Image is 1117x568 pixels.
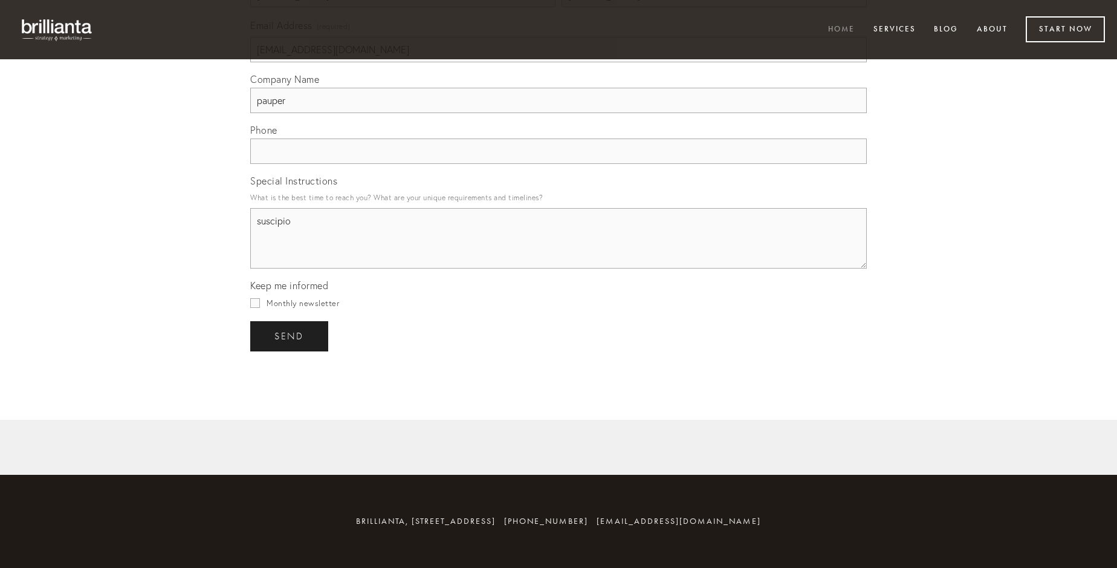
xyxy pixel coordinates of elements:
p: What is the best time to reach you? What are your unique requirements and timelines? [250,189,867,206]
span: Company Name [250,73,319,85]
img: brillianta - research, strategy, marketing [12,12,103,47]
span: Monthly newsletter [267,298,339,308]
a: Home [820,20,863,40]
span: Special Instructions [250,175,337,187]
a: Start Now [1026,16,1105,42]
a: About [969,20,1015,40]
a: Services [866,20,924,40]
span: send [274,331,304,342]
a: [EMAIL_ADDRESS][DOMAIN_NAME] [597,516,761,526]
span: Keep me informed [250,279,328,292]
span: Phone [250,124,277,136]
a: Blog [926,20,966,40]
span: brillianta, [STREET_ADDRESS] [356,516,496,526]
span: [PHONE_NUMBER] [504,516,588,526]
input: Monthly newsletter [250,298,260,308]
button: sendsend [250,321,328,351]
textarea: suscipio [250,208,867,269]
